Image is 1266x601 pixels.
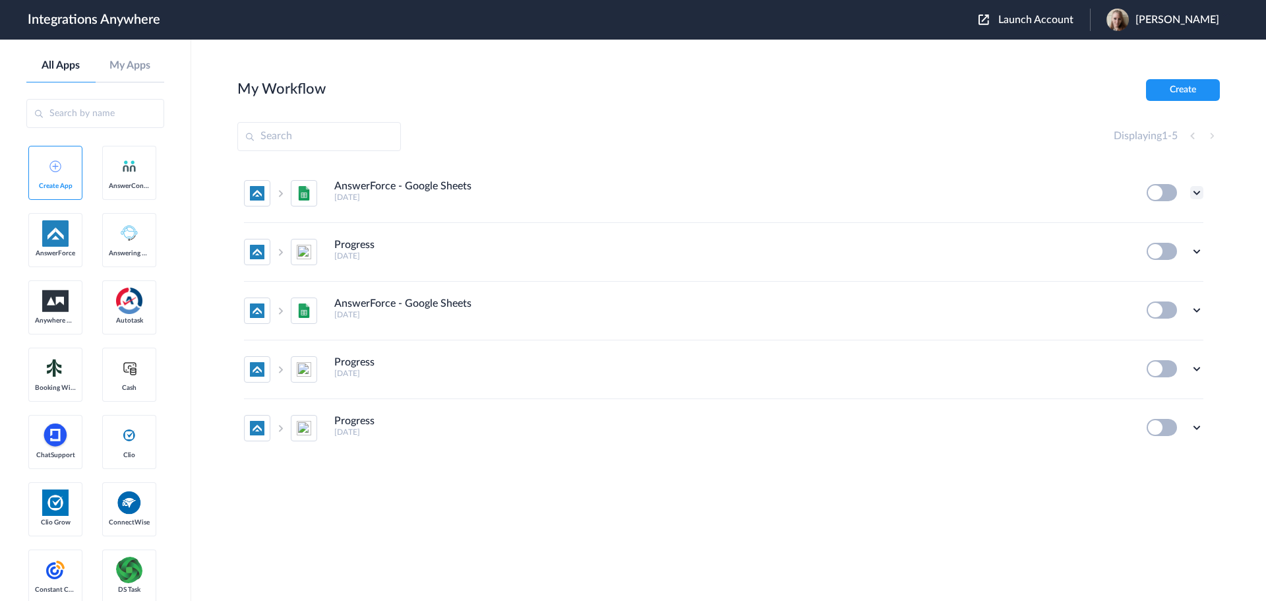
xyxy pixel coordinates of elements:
span: AnswerForce [35,249,76,257]
img: lilu-profile.png [1106,9,1129,31]
span: Launch Account [998,15,1073,25]
img: Setmore_Logo.svg [42,356,69,380]
img: connectwise.png [116,490,142,515]
span: DS Task [109,586,150,594]
a: All Apps [26,59,96,72]
span: [PERSON_NAME] [1135,14,1219,26]
span: Cash [109,384,150,392]
img: add-icon.svg [49,160,61,172]
img: aww.png [42,290,69,312]
h1: Integrations Anywhere [28,12,160,28]
h4: Progress [334,356,375,369]
span: ChatSupport [35,451,76,459]
h4: Displaying - [1114,130,1178,142]
h5: [DATE] [334,193,1129,202]
span: Booking Widget [35,384,76,392]
img: Answering_service.png [116,220,142,247]
input: Search [237,122,401,151]
span: Clio [109,451,150,459]
img: cash-logo.svg [121,360,138,376]
h2: My Workflow [237,80,326,98]
h5: [DATE] [334,369,1129,378]
span: AnswerConnect [109,182,150,190]
img: chatsupport-icon.svg [42,422,69,449]
span: Autotask [109,317,150,325]
input: Search by name [26,99,164,128]
span: Constant Contact [35,586,76,594]
span: Answering Service [109,249,150,257]
h4: Progress [334,239,375,251]
button: Launch Account [979,14,1090,26]
span: Anywhere Works [35,317,76,325]
h5: [DATE] [334,251,1129,261]
h4: AnswerForce - Google Sheets [334,180,471,193]
button: Create [1146,79,1220,101]
a: My Apps [96,59,165,72]
img: constant-contact.svg [42,557,69,583]
h5: [DATE] [334,310,1129,319]
span: 5 [1172,131,1178,141]
h4: AnswerForce - Google Sheets [334,298,471,310]
img: af-app-logo.svg [42,220,69,247]
h4: Progress [334,415,375,427]
img: launch-acct-icon.svg [979,15,989,25]
img: distributedSource.png [116,557,142,583]
h5: [DATE] [334,427,1129,437]
span: 1 [1162,131,1168,141]
img: Clio.jpg [42,490,69,516]
span: Create App [35,182,76,190]
img: answerconnect-logo.svg [121,158,137,174]
img: clio-logo.svg [121,427,137,443]
span: ConnectWise [109,519,150,526]
img: autotask.png [116,288,142,314]
span: Clio Grow [35,519,76,526]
